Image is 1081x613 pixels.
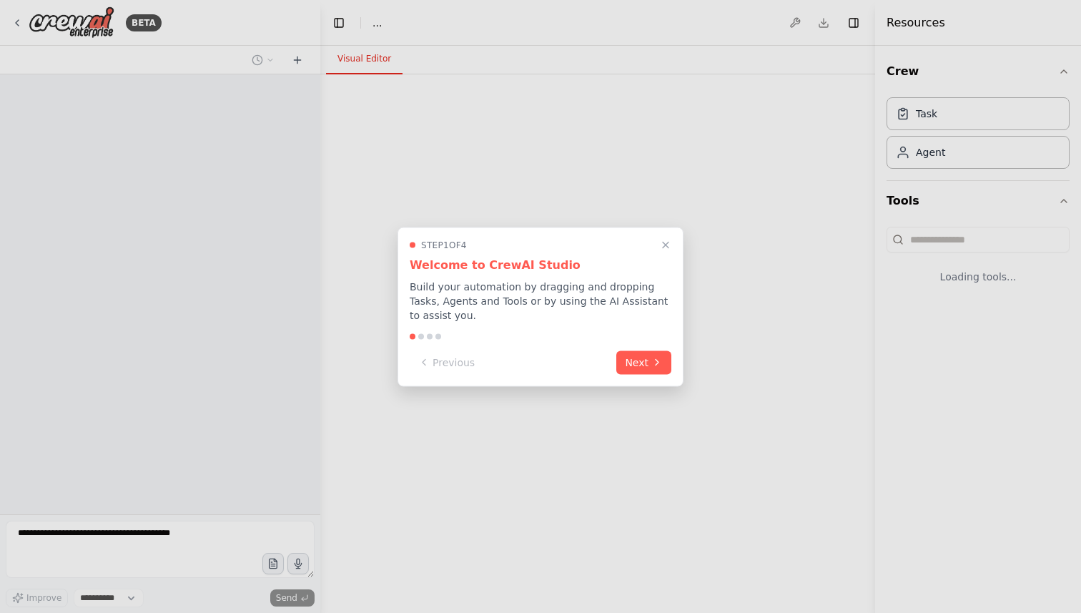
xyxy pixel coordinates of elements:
[410,256,671,273] h3: Welcome to CrewAI Studio
[616,350,671,374] button: Next
[421,239,467,250] span: Step 1 of 4
[410,350,483,374] button: Previous
[329,13,349,33] button: Hide left sidebar
[410,279,671,322] p: Build your automation by dragging and dropping Tasks, Agents and Tools or by using the AI Assista...
[657,236,674,253] button: Close walkthrough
